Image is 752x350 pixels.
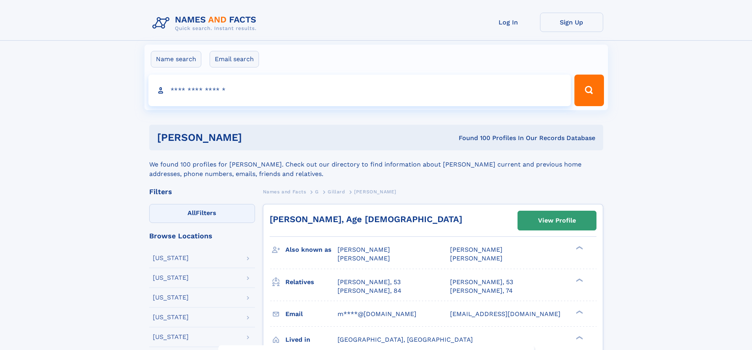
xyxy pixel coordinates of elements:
div: [US_STATE] [153,334,189,340]
h3: Email [285,307,338,321]
span: [PERSON_NAME] [338,246,390,253]
a: [PERSON_NAME], 74 [450,286,513,295]
span: G [315,189,319,195]
span: [GEOGRAPHIC_DATA], [GEOGRAPHIC_DATA] [338,336,473,343]
img: Logo Names and Facts [149,13,263,34]
h3: Relatives [285,275,338,289]
input: search input [148,75,571,106]
span: All [188,209,196,217]
h1: [PERSON_NAME] [157,133,351,142]
a: View Profile [518,211,596,230]
div: ❯ [574,309,583,314]
span: [PERSON_NAME] [450,246,503,253]
span: [PERSON_NAME] [338,255,390,262]
button: Search Button [574,75,604,106]
span: [EMAIL_ADDRESS][DOMAIN_NAME] [450,310,561,318]
a: [PERSON_NAME], 84 [338,286,401,295]
a: Gillard [328,187,345,197]
a: Log In [477,13,540,32]
a: Sign Up [540,13,603,32]
div: We found 100 profiles for [PERSON_NAME]. Check out our directory to find information about [PERSO... [149,150,603,179]
a: G [315,187,319,197]
div: ❯ [574,277,583,283]
div: [US_STATE] [153,314,189,320]
div: [US_STATE] [153,255,189,261]
div: View Profile [538,211,576,230]
div: [US_STATE] [153,294,189,301]
div: Browse Locations [149,232,255,240]
h3: Also known as [285,243,338,256]
label: Filters [149,204,255,223]
a: [PERSON_NAME], 53 [338,278,401,286]
a: Names and Facts [263,187,306,197]
div: Filters [149,188,255,195]
a: [PERSON_NAME], Age [DEMOGRAPHIC_DATA] [270,214,462,224]
span: Gillard [328,189,345,195]
span: [PERSON_NAME] [450,255,503,262]
label: Email search [210,51,259,67]
div: ❯ [574,335,583,340]
label: Name search [151,51,201,67]
div: ❯ [574,245,583,251]
a: [PERSON_NAME], 53 [450,278,513,286]
span: [PERSON_NAME] [354,189,396,195]
div: [US_STATE] [153,275,189,281]
div: Found 100 Profiles In Our Records Database [350,134,595,142]
h3: Lived in [285,333,338,346]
